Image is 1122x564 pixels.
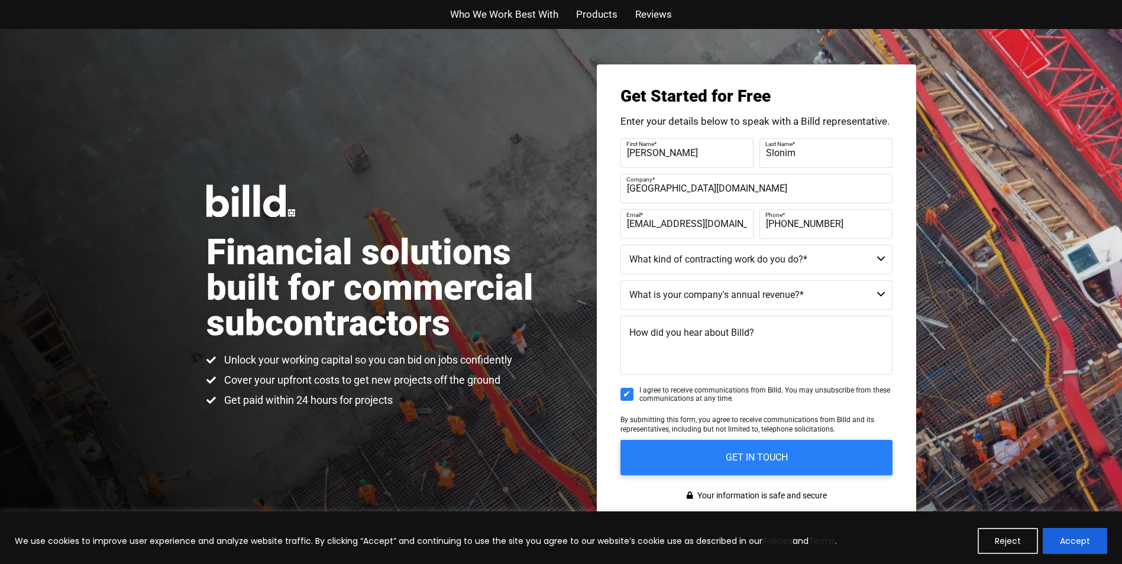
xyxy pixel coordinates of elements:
[809,535,835,547] a: Terms
[620,416,874,433] span: By submitting this form, you agree to receive communications from Billd and its representatives, ...
[620,440,893,475] input: GET IN TOUCH
[765,211,783,218] span: Phone
[626,176,652,182] span: Company
[1043,528,1107,554] button: Accept
[626,211,641,218] span: Email
[206,235,561,341] h1: Financial solutions built for commercial subcontractors
[576,6,617,23] a: Products
[450,6,558,23] a: Who We Work Best With
[620,388,633,401] input: I agree to receive communications from Billd. You may unsubscribe from these communications at an...
[765,140,793,147] span: Last Name
[620,88,893,105] h3: Get Started for Free
[620,116,893,127] p: Enter your details below to speak with a Billd representative.
[221,393,393,407] span: Get paid within 24 hours for projects
[762,535,793,547] a: Policies
[221,353,512,367] span: Unlock your working capital so you can bid on jobs confidently
[629,327,754,338] span: How did you hear about Billd?
[15,534,837,548] p: We use cookies to improve user experience and analyze website traffic. By clicking “Accept” and c...
[221,373,500,387] span: Cover your upfront costs to get new projects off the ground
[694,487,827,504] span: Your information is safe and secure
[635,6,672,23] a: Reviews
[626,140,654,147] span: First Name
[639,386,893,403] span: I agree to receive communications from Billd. You may unsubscribe from these communications at an...
[978,528,1038,554] button: Reject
